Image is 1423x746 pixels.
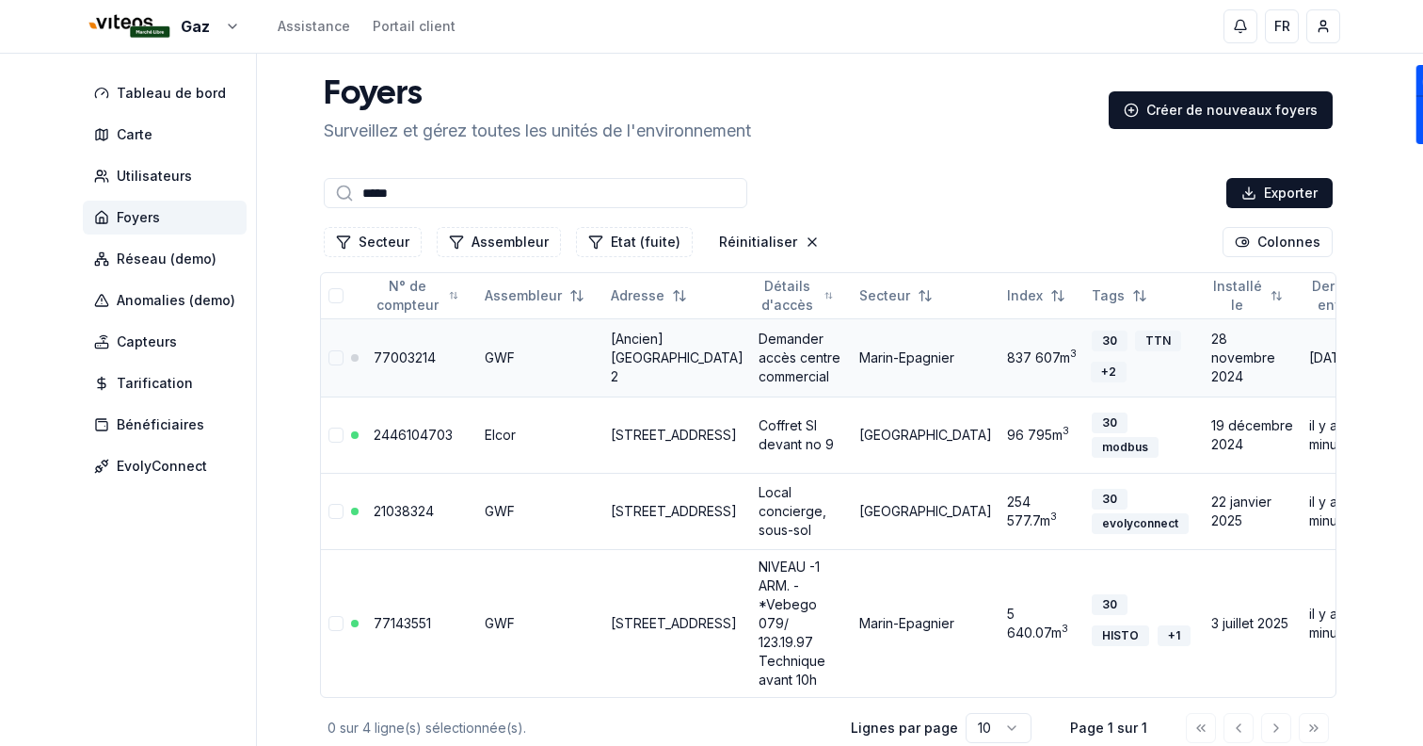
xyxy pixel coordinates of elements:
[1092,413,1127,433] div: 30
[362,281,470,311] button: Not sorted. Click to sort ascending.
[1062,719,1156,738] div: Page 1 sur 1
[477,549,603,697] td: GWF
[83,118,254,152] a: Carte
[83,449,254,483] a: EvolyConnect
[1204,397,1302,473] td: 19 décembre 2024
[1200,281,1294,311] button: Not sorted. Click to sort ascending.
[328,616,344,631] button: Sélectionner la ligne
[477,318,603,397] td: GWF
[1092,513,1189,534] div: evolyconnect
[1063,425,1069,437] sup: 3
[611,286,664,305] span: Adresse
[83,242,254,276] a: Réseau (demo)
[1135,331,1181,351] div: TTN
[611,503,737,519] a: [STREET_ADDRESS]
[328,428,344,443] button: Sélectionner la ligne
[1211,277,1263,315] span: Installé le
[117,208,160,227] span: Foyers
[83,408,254,442] a: Bénéficiaires
[852,318,999,397] td: Marin-Epagnier
[473,281,596,311] button: Not sorted. Click to sort ascending.
[611,331,743,384] a: [Ancien] [GEOGRAPHIC_DATA] 2
[1007,286,1043,305] span: Index
[477,473,603,549] td: GWF
[117,84,226,103] span: Tableau de bord
[485,286,562,305] span: Assembleur
[859,286,910,305] span: Secteur
[374,427,453,443] a: 2446104703
[751,549,852,697] td: NIVEAU -1 ARM. - *Vebego 079/ 123.19.97 Technique avant 10h
[1007,426,1077,445] div: 96 795 m
[83,7,240,47] button: Gaz
[1158,625,1191,646] div: + 1
[374,277,441,315] span: N° de compteur
[328,288,344,303] button: Tout sélectionner
[477,397,603,473] td: Elcor
[1092,437,1159,458] div: modbus
[374,615,431,631] a: 77143551
[83,2,173,47] img: Viteos - Gaz - ML Logo
[1092,355,1126,389] button: +2
[708,227,831,257] button: Réinitialiser les filtres
[1092,489,1127,510] div: 30
[751,397,852,473] td: Coffret SI devant no 9
[1265,9,1299,43] button: FR
[1302,397,1399,473] td: il y a 20 minutes
[83,159,254,193] a: Utilisateurs
[851,719,958,738] p: Lignes par page
[751,318,852,397] td: Demander accès centre commercial
[1092,594,1127,615] div: 30
[324,76,751,114] h1: Foyers
[1092,331,1127,351] div: 30
[117,291,235,310] span: Anomalies (demo)
[1050,511,1057,523] sup: 3
[1204,473,1302,549] td: 22 janvier 2025
[117,332,177,351] span: Capteurs
[576,227,693,257] button: Filtrer les lignes
[1091,362,1127,382] div: + 2
[117,374,193,393] span: Tarification
[848,281,944,311] button: Not sorted. Click to sort ascending.
[852,397,999,473] td: [GEOGRAPHIC_DATA]
[374,349,436,365] a: 77003214
[373,17,456,36] a: Portail client
[1309,277,1363,315] span: Dernièr envoi
[278,17,350,36] a: Assistance
[1302,318,1399,397] td: [DATE]
[611,427,737,443] a: [STREET_ADDRESS]
[117,167,192,186] span: Utilisateurs
[83,325,254,359] a: Capteurs
[1226,178,1333,208] button: Exporter
[374,503,434,519] a: 21038324
[83,201,254,235] a: Foyers
[437,227,561,257] button: Filtrer les lignes
[600,281,698,311] button: Not sorted. Click to sort ascending.
[328,504,344,519] button: Sélectionner la ligne
[1092,625,1149,646] div: HISTO
[328,350,344,365] button: Sélectionner la ligne
[852,473,999,549] td: [GEOGRAPHIC_DATA]
[117,250,216,268] span: Réseau (demo)
[328,719,821,738] div: 0 sur 4 ligne(s) sélectionnée(s).
[1092,286,1125,305] span: Tags
[117,415,204,434] span: Bénéficiaires
[611,615,737,631] a: [STREET_ADDRESS]
[181,15,210,38] span: Gaz
[83,284,254,317] a: Anomalies (demo)
[1007,493,1077,530] div: 254 577.7 m
[1062,623,1068,635] sup: 3
[1070,348,1077,360] sup: 3
[1302,473,1399,549] td: il y a 16 minutes
[759,277,817,315] span: Détails d'accès
[1298,281,1391,311] button: Sorted ascending. Click to sort descending.
[324,118,751,144] p: Surveillez et gérez toutes les unités de l'environnement
[324,227,422,257] button: Filtrer les lignes
[1223,227,1333,257] button: Cocher les colonnes
[1157,619,1191,653] button: +1
[1204,549,1302,697] td: 3 juillet 2025
[751,473,852,549] td: Local concierge, sous-sol
[117,457,207,476] span: EvolyConnect
[1109,91,1333,129] a: Créer de nouveaux foyers
[1302,549,1399,697] td: il y a 4 minutes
